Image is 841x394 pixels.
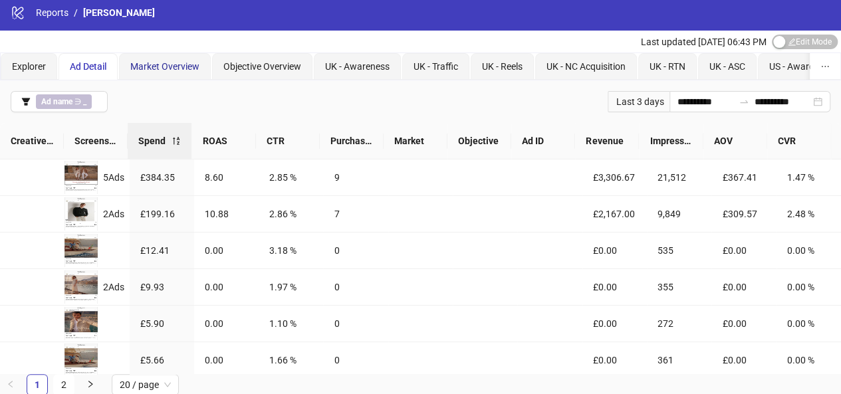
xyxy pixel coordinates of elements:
[11,91,108,112] button: Ad name ∋ _
[787,316,830,331] div: 0.00 %
[320,123,384,159] th: Purchases
[722,316,765,331] div: £0.00
[334,316,377,331] div: 0
[810,53,840,80] button: ellipsis
[482,61,523,72] span: UK - Reels
[709,61,745,72] span: UK - ASC
[86,380,94,388] span: right
[722,243,765,258] div: £0.00
[778,134,820,148] span: CVR
[130,61,199,72] span: Market Overview
[820,62,830,71] span: ellipsis
[205,243,248,258] div: 0.00
[269,170,312,185] div: 2.85 %
[21,97,31,106] span: filter
[83,97,86,106] b: _
[103,172,124,183] span: 5 Ads
[575,123,639,159] th: Revenue
[722,170,765,185] div: £367.41
[703,123,767,159] th: AOV
[223,61,301,72] span: Objective Overview
[767,123,831,159] th: CVR
[103,282,124,292] span: 2 Ads
[593,280,636,294] div: £0.00
[650,134,692,148] span: Impressions
[202,134,245,148] span: ROAS
[334,207,377,221] div: 7
[714,134,757,148] span: AOV
[739,96,749,107] span: swap-right
[658,170,701,185] div: 21,512
[83,7,155,18] span: [PERSON_NAME]
[447,123,511,159] th: Objective
[641,37,767,47] span: Last updated [DATE] 06:43 PM
[522,134,564,148] span: Ad ID
[74,5,78,20] li: /
[205,170,248,185] div: 8.60
[722,280,765,294] div: £0.00
[70,61,106,72] span: Ad Detail
[787,280,830,294] div: 0.00 %
[140,353,183,367] div: £5.66
[269,353,312,367] div: 1.66 %
[74,134,117,148] span: Screenshot
[33,5,71,20] a: Reports
[269,207,312,221] div: 2.86 %
[658,280,701,294] div: 355
[138,134,172,148] span: Spend
[205,280,248,294] div: 0.00
[12,61,46,72] span: Explorer
[658,207,701,221] div: 9,849
[269,243,312,258] div: 3.18 %
[639,123,703,159] th: Impressions
[769,61,833,72] span: US - Awareness
[334,243,377,258] div: 0
[103,209,124,219] span: 2 Ads
[269,280,312,294] div: 1.97 %
[128,123,191,159] th: Spend
[608,91,669,112] div: Last 3 days
[334,353,377,367] div: 0
[256,123,320,159] th: CTR
[36,94,92,109] span: ∋
[205,316,248,331] div: 0.00
[593,316,636,331] div: £0.00
[722,207,765,221] div: £309.57
[722,353,765,367] div: £0.00
[593,207,636,221] div: £2,167.00
[593,170,636,185] div: £3,306.67
[394,134,437,148] span: Market
[64,123,128,159] th: Screenshot
[787,207,830,221] div: 2.48 %
[658,243,701,258] div: 535
[7,380,15,388] span: left
[140,170,183,185] div: £384.35
[546,61,626,72] span: UK - NC Acquisition
[11,134,53,148] span: Creative Description
[593,353,636,367] div: £0.00
[140,316,183,331] div: £5.90
[325,61,390,72] span: UK - Awareness
[140,243,183,258] div: £12.41
[140,280,183,294] div: £9.93
[658,353,701,367] div: 361
[205,353,248,367] div: 0.00
[458,134,501,148] span: Objective
[787,243,830,258] div: 0.00 %
[787,353,830,367] div: 0.00 %
[191,123,255,159] th: ROAS
[334,280,377,294] div: 0
[787,170,830,185] div: 1.47 %
[658,316,701,331] div: 272
[739,96,749,107] span: to
[41,97,72,106] b: Ad name
[330,134,373,148] span: Purchases
[511,123,575,159] th: Ad ID
[267,134,309,148] span: CTR
[269,316,312,331] div: 1.10 %
[414,61,458,72] span: UK - Traffic
[586,134,628,148] span: Revenue
[593,243,636,258] div: £0.00
[334,170,377,185] div: 9
[650,61,685,72] span: UK - RTN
